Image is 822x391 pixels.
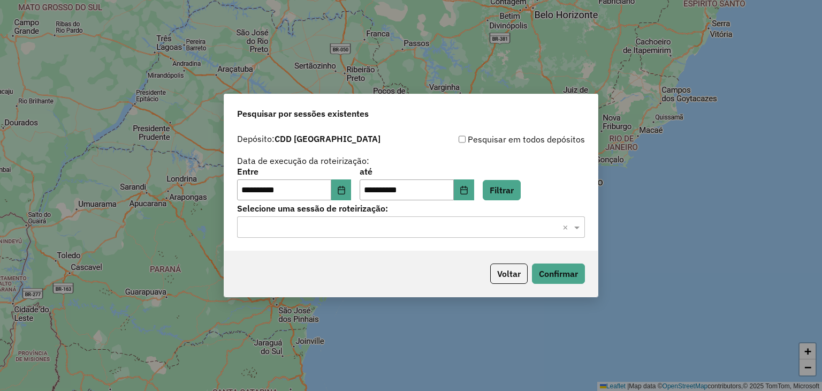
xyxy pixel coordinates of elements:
[454,179,474,201] button: Choose Date
[483,180,521,200] button: Filtrar
[237,154,369,167] label: Data de execução da roteirização:
[237,202,585,215] label: Selecione uma sessão de roteirização:
[237,165,351,178] label: Entre
[331,179,352,201] button: Choose Date
[275,133,380,144] strong: CDD [GEOGRAPHIC_DATA]
[411,133,585,146] div: Pesquisar em todos depósitos
[490,264,528,284] button: Voltar
[237,107,369,120] span: Pesquisar por sessões existentes
[360,165,474,178] label: até
[237,132,380,145] label: Depósito:
[532,264,585,284] button: Confirmar
[562,221,572,234] span: Clear all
